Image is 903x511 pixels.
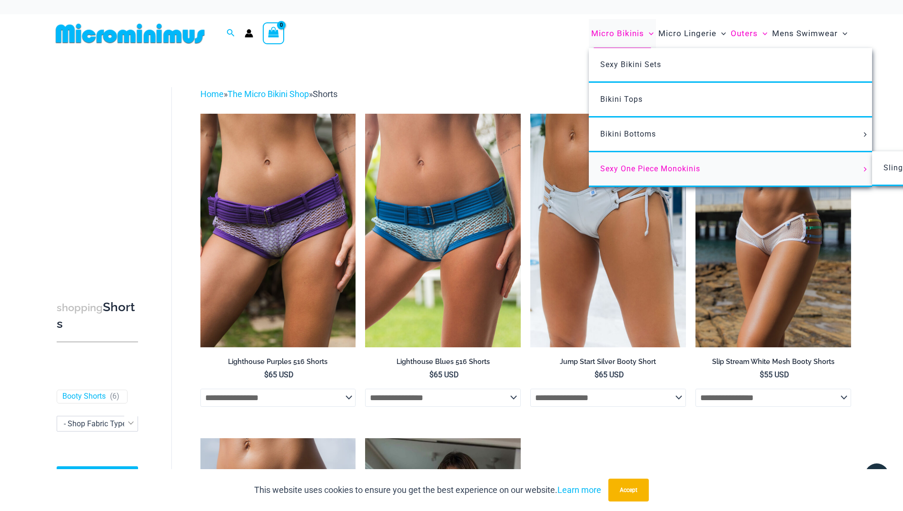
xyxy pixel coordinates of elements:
[227,28,235,39] a: Search icon link
[264,370,268,379] span: $
[200,114,356,347] img: Lighthouse Purples 516 Short 01
[200,357,356,370] a: Lighthouse Purples 516 Shorts
[595,370,624,379] bdi: 65 USD
[760,370,789,379] bdi: 55 USD
[758,21,767,46] span: Menu Toggle
[200,357,356,366] h2: Lighthouse Purples 516 Shorts
[365,114,521,347] a: Lighthouse Blues 516 Short 01Lighthouse Blues 516 Short 03Lighthouse Blues 516 Short 03
[530,114,686,347] img: Jump Start Silver 5594 Shorts 01
[365,357,521,366] h2: Lighthouse Blues 516 Shorts
[530,357,686,366] h2: Jump Start Silver Booty Short
[595,370,599,379] span: $
[57,299,138,332] h3: Shorts
[365,357,521,370] a: Lighthouse Blues 516 Shorts
[57,416,138,432] span: - Shop Fabric Type
[589,83,872,118] a: Bikini Tops
[264,370,294,379] bdi: 65 USD
[760,370,764,379] span: $
[608,479,649,501] button: Accept
[254,483,601,497] p: This website uses cookies to ensure you get the best experience on our website.
[860,167,870,172] span: Menu Toggle
[695,114,851,347] a: Slip Stream White Multi 5024 Shorts 08Slip Stream White Multi 5024 Shorts 10Slip Stream White Mul...
[589,152,872,187] a: Sexy One Piece MonokinisMenu ToggleMenu Toggle
[200,114,356,347] a: Lighthouse Purples 516 Short 01Lighthouse Purples 3668 Crop Top 516 Short 01Lighthouse Purples 36...
[770,19,850,48] a: Mens SwimwearMenu ToggleMenu Toggle
[695,357,851,366] h2: Slip Stream White Mesh Booty Shorts
[600,164,700,173] span: Sexy One Piece Monokinis
[57,416,138,431] span: - Shop Fabric Type
[263,22,285,44] a: View Shopping Cart, empty
[64,419,126,428] span: - Shop Fabric Type
[52,23,208,44] img: MM SHOP LOGO FLAT
[313,89,337,99] span: Shorts
[656,19,728,48] a: Micro LingerieMenu ToggleMenu Toggle
[429,370,459,379] bdi: 65 USD
[728,19,770,48] a: OutersMenu ToggleMenu Toggle
[200,89,337,99] span: » »
[57,79,142,270] iframe: TrustedSite Certified
[245,29,253,38] a: Account icon link
[228,89,309,99] a: The Micro Bikini Shop
[429,370,434,379] span: $
[557,485,601,495] a: Learn more
[644,21,654,46] span: Menu Toggle
[365,114,521,347] img: Lighthouse Blues 516 Short 01
[731,21,758,46] span: Outers
[589,19,656,48] a: Micro BikinisMenu ToggleMenu Toggle
[530,114,686,347] a: Jump Start Silver 5594 Shorts 01Jump Start Silver 5594 Shorts 02Jump Start Silver 5594 Shorts 02
[589,118,872,152] a: Bikini BottomsMenu ToggleMenu Toggle
[200,89,224,99] a: Home
[591,21,644,46] span: Micro Bikinis
[838,21,847,46] span: Menu Toggle
[112,392,117,401] span: 6
[600,95,643,104] span: Bikini Tops
[589,48,872,83] a: Sexy Bikini Sets
[600,60,661,69] span: Sexy Bikini Sets
[62,392,106,402] a: Booty Shorts
[57,466,138,501] a: [DEMOGRAPHIC_DATA] Sizing Guide
[587,18,852,49] nav: Site Navigation
[716,21,726,46] span: Menu Toggle
[110,392,119,402] span: ( )
[860,132,870,137] span: Menu Toggle
[658,21,716,46] span: Micro Lingerie
[772,21,838,46] span: Mens Swimwear
[695,357,851,370] a: Slip Stream White Mesh Booty Shorts
[57,302,103,314] span: shopping
[530,357,686,370] a: Jump Start Silver Booty Short
[600,129,656,138] span: Bikini Bottoms
[695,114,851,347] img: Slip Stream White Multi 5024 Shorts 08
